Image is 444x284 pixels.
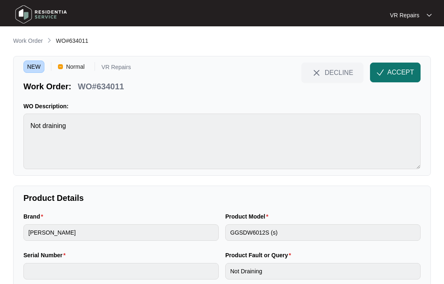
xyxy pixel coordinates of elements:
label: Serial Number [23,251,69,259]
img: dropdown arrow [427,13,432,17]
span: DECLINE [325,68,353,77]
p: Work Order: [23,81,71,92]
label: Brand [23,212,46,221]
p: VR Repairs [390,11,419,19]
p: WO Description: [23,102,421,110]
input: Product Model [225,224,421,241]
p: VR Repairs [102,64,131,73]
img: Vercel Logo [58,64,63,69]
p: Product Details [23,192,421,204]
a: Work Order [12,37,44,46]
img: chevron-right [46,37,53,44]
p: WO#634011 [78,81,124,92]
label: Product Fault or Query [225,251,294,259]
img: residentia service logo [12,2,70,27]
span: NEW [23,61,44,73]
label: Product Model [225,212,272,221]
textarea: Not draining [23,114,421,169]
p: Work Order [13,37,43,45]
span: Normal [63,61,88,73]
span: WO#634011 [56,37,88,44]
button: close-IconDECLINE [301,63,363,82]
input: Product Fault or Query [225,263,421,279]
input: Brand [23,224,219,241]
img: close-Icon [312,68,321,78]
button: check-IconACCEPT [370,63,421,82]
img: check-Icon [377,69,384,76]
span: ACCEPT [387,68,414,77]
input: Serial Number [23,263,219,279]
